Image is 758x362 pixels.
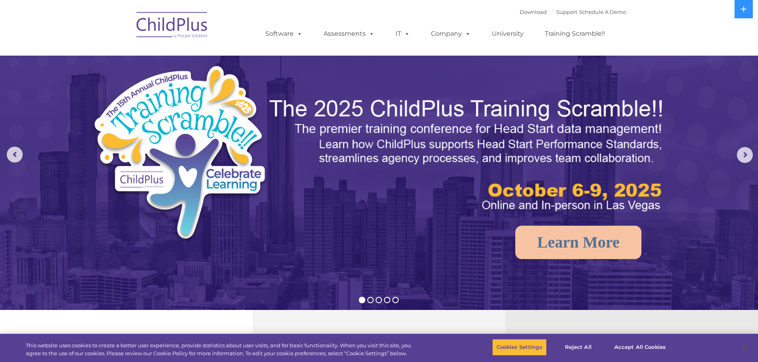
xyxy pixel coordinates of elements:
[484,26,532,42] a: University
[492,339,547,356] button: Cookies Settings
[515,226,641,259] a: Learn More
[26,342,417,357] div: This website uses cookies to create a better user experience, provide statistics about user visit...
[520,9,626,15] font: |
[111,85,144,91] span: Phone number
[553,339,603,356] button: Reject All
[388,26,418,42] a: IT
[610,339,670,356] button: Accept All Cookies
[520,9,547,15] a: Download
[111,52,135,58] span: Last name
[316,26,382,42] a: Assessments
[133,6,212,46] img: ChildPlus by Procare Solutions
[556,9,577,15] a: Support
[257,26,310,42] a: Software
[423,26,479,42] a: Company
[579,9,626,15] a: Schedule A Demo
[737,339,754,356] button: Close
[537,26,613,42] a: Training Scramble!!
